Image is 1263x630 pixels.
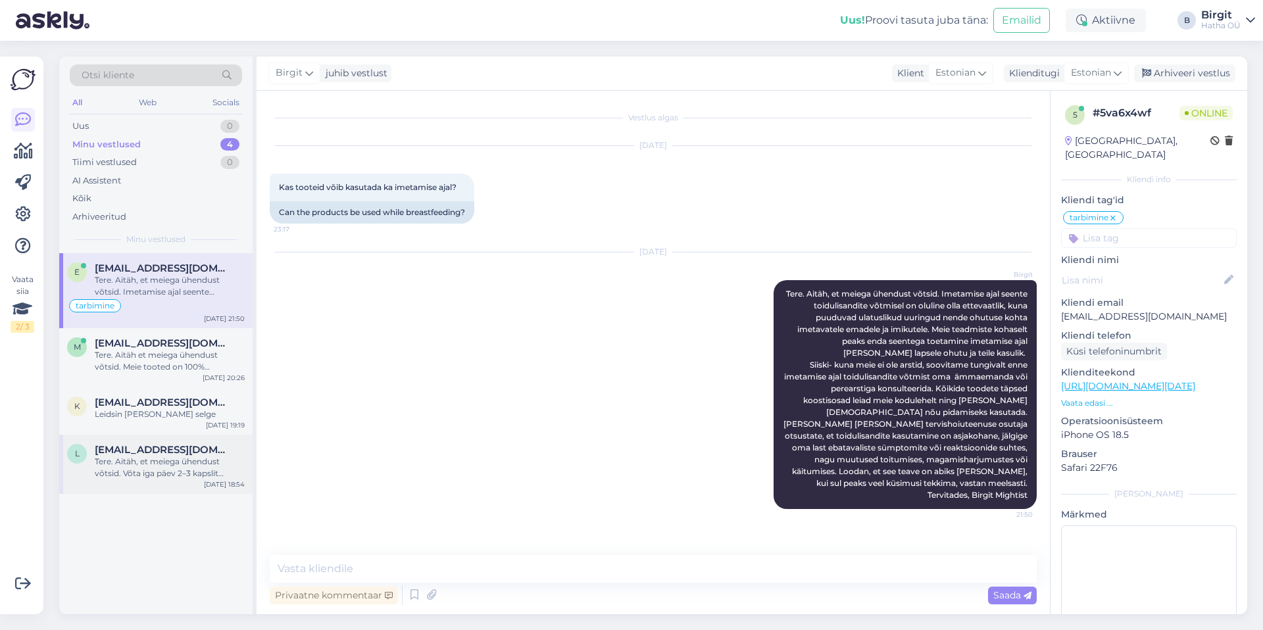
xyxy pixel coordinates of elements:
[783,289,1029,500] span: Tere. Aitäh, et meiega ühendust võtsid. Imetamise ajal seente toidulisandite võtmisel on oluline ...
[1070,214,1108,222] span: tarbimine
[1073,110,1077,120] span: 5
[204,479,245,489] div: [DATE] 18:54
[95,262,232,274] span: ene.teor@outlook.com
[1061,428,1237,442] p: iPhone OS 18.5
[1061,414,1237,428] p: Operatsioonisüsteem
[274,224,323,234] span: 23:17
[95,337,232,349] span: mariipilv@gmail.com
[72,192,91,205] div: Kõik
[270,587,398,604] div: Privaatne kommentaar
[1061,310,1237,324] p: [EMAIL_ADDRESS][DOMAIN_NAME]
[204,314,245,324] div: [DATE] 21:50
[1061,228,1237,248] input: Lisa tag
[840,12,988,28] div: Proovi tasuta juba täna:
[1062,273,1222,287] input: Lisa nimi
[11,67,36,92] img: Askly Logo
[82,68,134,82] span: Otsi kliente
[1061,380,1195,392] a: [URL][DOMAIN_NAME][DATE]
[1061,447,1237,461] p: Brauser
[270,246,1037,258] div: [DATE]
[1061,329,1237,343] p: Kliendi telefon
[1061,508,1237,521] p: Märkmed
[126,233,186,245] span: Minu vestlused
[136,94,159,111] div: Web
[75,448,80,458] span: l
[72,210,126,224] div: Arhiveeritud
[1004,66,1060,80] div: Klienditugi
[72,120,89,133] div: Uus
[220,138,239,151] div: 4
[279,182,457,192] span: Kas tooteid võib kasutada ka imetamise ajal?
[1201,10,1241,20] div: Birgit
[11,321,34,333] div: 2 / 3
[220,156,239,169] div: 0
[1201,20,1241,31] div: Hatha OÜ
[220,120,239,133] div: 0
[276,66,303,80] span: Birgit
[203,373,245,383] div: [DATE] 20:26
[76,302,114,310] span: tarbimine
[95,456,245,479] div: Tere. Aitäh, et meiega ühendust võtsid. Võta iga päev 2–3 kapslit pärast hommikusööki — nii imend...
[210,94,242,111] div: Socials
[1061,488,1237,500] div: [PERSON_NAME]
[993,8,1050,33] button: Emailid
[270,139,1037,151] div: [DATE]
[983,270,1033,279] span: Birgit
[74,267,80,277] span: e
[1065,134,1210,162] div: [GEOGRAPHIC_DATA], [GEOGRAPHIC_DATA]
[1061,174,1237,185] div: Kliendi info
[74,401,80,411] span: k
[1179,106,1233,120] span: Online
[95,397,232,408] span: koivmerle@gmail.com
[70,94,85,111] div: All
[935,66,976,80] span: Estonian
[1061,296,1237,310] p: Kliendi email
[1177,11,1196,30] div: B
[1061,397,1237,409] p: Vaata edasi ...
[270,112,1037,124] div: Vestlus algas
[1061,253,1237,267] p: Kliendi nimi
[72,138,141,151] div: Minu vestlused
[840,14,865,26] b: Uus!
[95,349,245,373] div: Tere. Aitäh et meiega ühendust võtsid. Meie tooted on 100% looduslikud ja turvalised ning otsesei...
[1093,105,1179,121] div: # 5va6x4wf
[270,201,474,224] div: Can the products be used while breastfeeding?
[993,589,1031,601] span: Saada
[1061,343,1167,360] div: Küsi telefoninumbrit
[206,420,245,430] div: [DATE] 19:19
[1061,461,1237,475] p: Safari 22F76
[95,444,232,456] span: lilianaE@mail.ee
[95,274,245,298] div: Tere. Aitäh, et meiega ühendust võtsid. Imetamise ajal seente toidulisandite võtmisel on oluline ...
[1066,9,1146,32] div: Aktiivne
[72,174,121,187] div: AI Assistent
[72,156,137,169] div: Tiimi vestlused
[1134,64,1235,82] div: Arhiveeri vestlus
[983,510,1033,520] span: 21:50
[74,342,81,352] span: m
[11,274,34,333] div: Vaata siia
[1061,366,1237,379] p: Klienditeekond
[320,66,387,80] div: juhib vestlust
[892,66,924,80] div: Klient
[1201,10,1255,31] a: BirgitHatha OÜ
[1061,193,1237,207] p: Kliendi tag'id
[1071,66,1111,80] span: Estonian
[95,408,245,420] div: Leidsin [PERSON_NAME] selge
